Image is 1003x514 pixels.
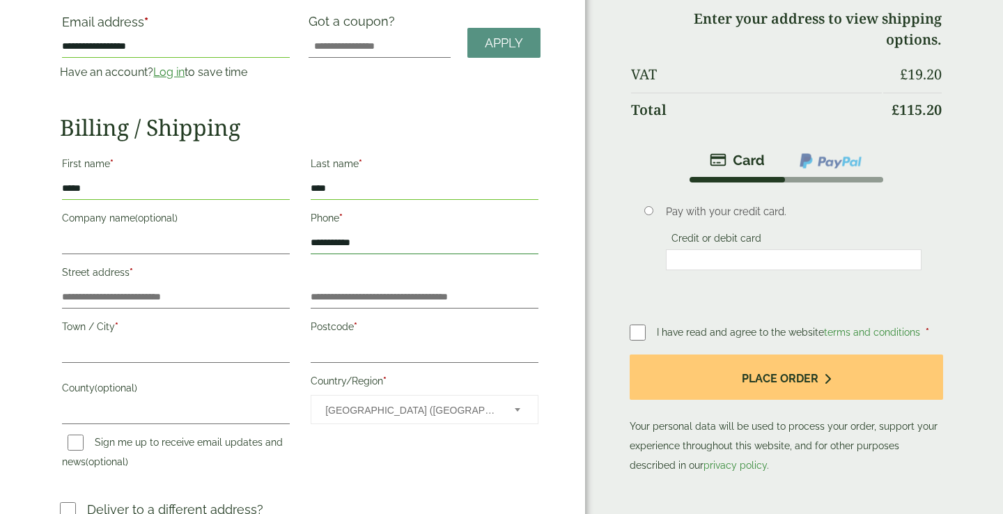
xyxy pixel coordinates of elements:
[311,395,538,424] span: Country/Region
[354,321,357,332] abbr: required
[62,263,290,286] label: Street address
[311,154,538,178] label: Last name
[666,204,922,219] p: Pay with your credit card.
[926,327,929,338] abbr: required
[62,154,290,178] label: First name
[892,100,942,119] bdi: 115.20
[900,65,908,84] span: £
[824,327,920,338] a: terms and conditions
[900,65,942,84] bdi: 19.20
[62,208,290,232] label: Company name
[892,100,899,119] span: £
[311,208,538,232] label: Phone
[359,158,362,169] abbr: required
[631,93,882,127] th: Total
[62,16,290,36] label: Email address
[110,158,114,169] abbr: required
[666,233,767,248] label: Credit or debit card
[670,254,917,266] iframe: Secure card payment input frame
[798,152,863,170] img: ppcp-gateway.png
[311,371,538,395] label: Country/Region
[115,321,118,332] abbr: required
[153,65,185,79] a: Log in
[630,355,943,475] p: Your personal data will be used to process your order, support your experience throughout this we...
[657,327,923,338] span: I have read and agree to the website
[339,212,343,224] abbr: required
[95,382,137,394] span: (optional)
[631,58,882,91] th: VAT
[62,378,290,402] label: County
[630,355,943,400] button: Place order
[60,64,292,81] p: Have an account? to save time
[710,152,765,169] img: stripe.png
[135,212,178,224] span: (optional)
[130,267,133,278] abbr: required
[311,317,538,341] label: Postcode
[309,14,401,36] label: Got a coupon?
[60,114,541,141] h2: Billing / Shipping
[485,36,523,51] span: Apply
[86,456,128,467] span: (optional)
[325,396,496,425] span: United Kingdom (UK)
[631,2,942,56] td: Enter your address to view shipping options.
[68,435,84,451] input: Sign me up to receive email updates and news(optional)
[62,317,290,341] label: Town / City
[383,375,387,387] abbr: required
[467,28,541,58] a: Apply
[144,15,148,29] abbr: required
[62,437,283,472] label: Sign me up to receive email updates and news
[703,460,767,471] a: privacy policy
